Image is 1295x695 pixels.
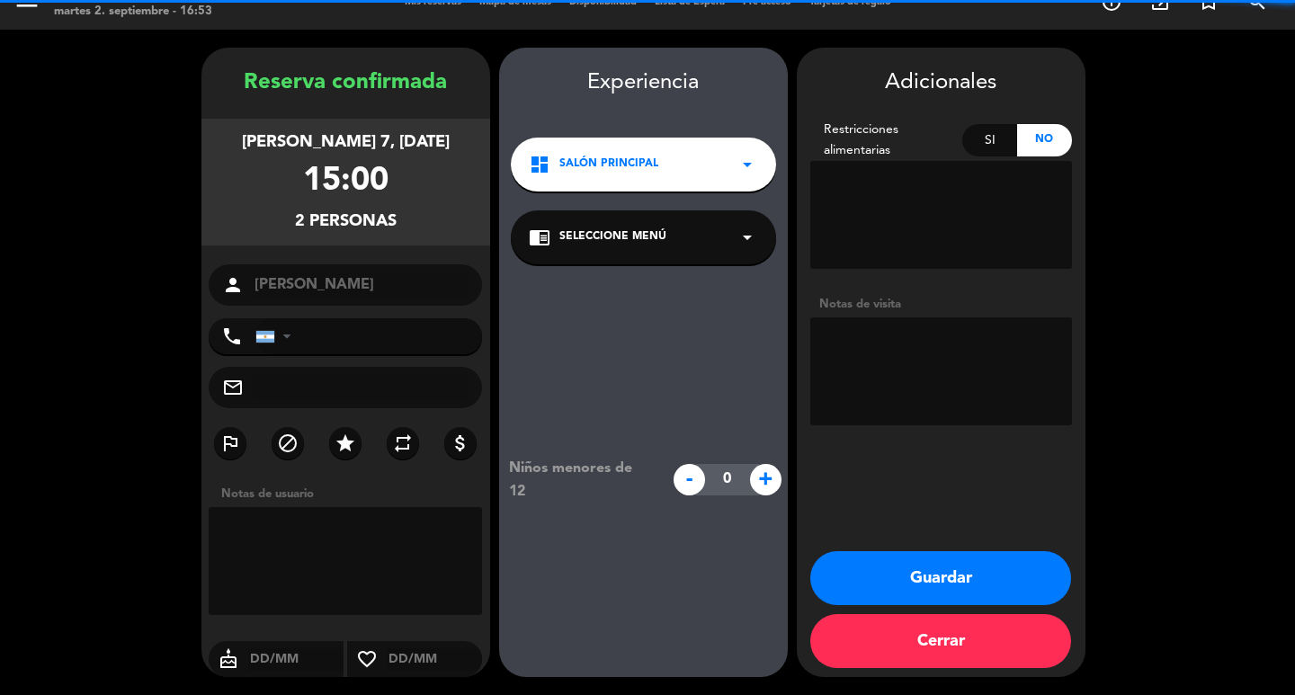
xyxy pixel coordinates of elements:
[499,66,788,101] div: Experiencia
[737,227,758,248] i: arrow_drop_down
[201,66,490,101] div: Reserva confirmada
[750,464,781,495] span: +
[810,120,963,161] div: Restricciones alimentarias
[242,129,450,156] div: [PERSON_NAME] 7, [DATE]
[212,485,490,503] div: Notas de usuario
[295,209,397,235] div: 2 personas
[54,3,212,21] div: martes 2. septiembre - 16:53
[248,648,344,671] input: DD/MM
[810,551,1071,605] button: Guardar
[529,227,550,248] i: chrome_reader_mode
[219,432,241,454] i: outlined_flag
[450,432,471,454] i: attach_money
[559,228,666,246] span: Seleccione Menú
[209,648,248,670] i: cake
[347,648,387,670] i: favorite_border
[962,124,1017,156] div: Si
[221,325,243,347] i: phone
[222,274,244,296] i: person
[387,648,483,671] input: DD/MM
[277,432,299,454] i: block
[335,432,356,454] i: star
[810,614,1071,668] button: Cerrar
[674,464,705,495] span: -
[303,156,388,209] div: 15:00
[810,66,1072,101] div: Adicionales
[529,154,550,175] i: dashboard
[737,154,758,175] i: arrow_drop_down
[222,377,244,398] i: mail_outline
[810,295,1072,314] div: Notas de visita
[559,156,658,174] span: Salón Principal
[1017,124,1072,156] div: No
[392,432,414,454] i: repeat
[256,319,298,353] div: Argentina: +54
[496,457,664,503] div: Niños menores de 12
